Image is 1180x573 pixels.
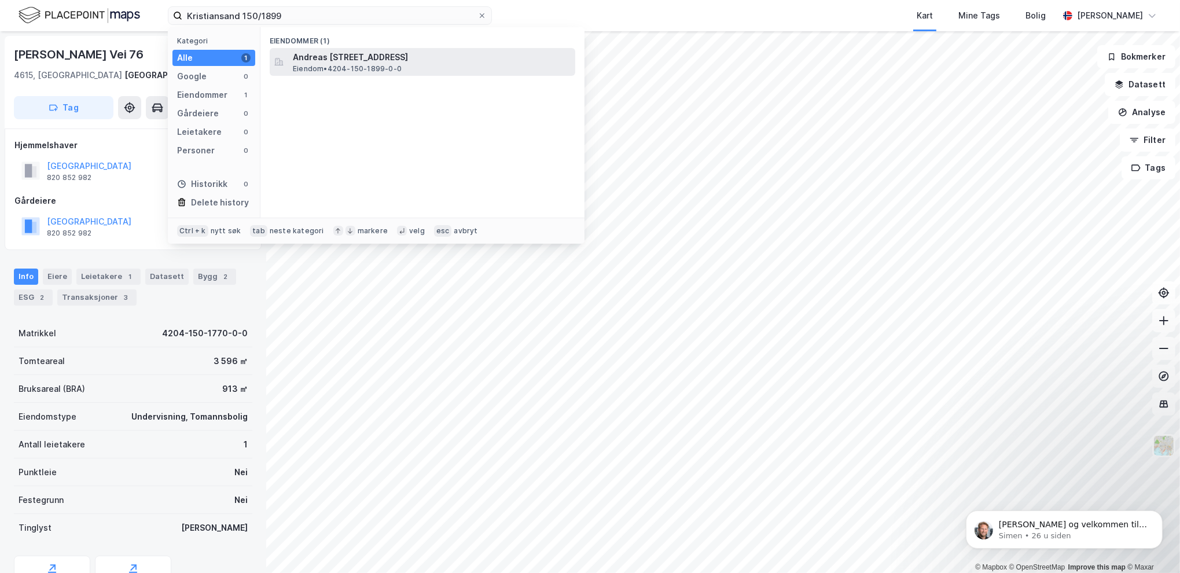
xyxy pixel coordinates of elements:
input: Søk på adresse, matrikkel, gårdeiere, leietakere eller personer [182,7,477,24]
div: Transaksjoner [57,289,137,306]
div: Eiendommer (1) [260,27,585,48]
div: Ctrl + k [177,225,208,237]
span: Eiendom • 4204-150-1899-0-0 [293,64,402,74]
button: Datasett [1105,73,1175,96]
div: [PERSON_NAME] [1077,9,1143,23]
a: Mapbox [975,563,1007,571]
div: 1 [241,90,251,100]
div: Info [14,269,38,285]
div: 4615, [GEOGRAPHIC_DATA] [14,68,122,82]
div: Nei [234,493,248,507]
div: Mine Tags [958,9,1000,23]
div: Gårdeiere [177,106,219,120]
div: 0 [241,127,251,137]
a: OpenStreetMap [1009,563,1065,571]
div: Leietakere [76,269,141,285]
div: neste kategori [270,226,324,236]
div: Delete history [191,196,249,210]
a: Improve this map [1068,563,1126,571]
div: Leietakere [177,125,222,139]
div: Alle [177,51,193,65]
div: 1 [244,438,248,451]
div: 0 [241,72,251,81]
div: Antall leietakere [19,438,85,451]
button: Filter [1120,128,1175,152]
div: 0 [241,109,251,118]
div: [PERSON_NAME] [181,521,248,535]
img: Z [1153,435,1175,457]
div: Kart [917,9,933,23]
div: Eiere [43,269,72,285]
div: 1 [241,53,251,63]
div: [GEOGRAPHIC_DATA], 150/1770 [124,68,252,82]
div: tab [250,225,267,237]
img: logo.f888ab2527a4732fd821a326f86c7f29.svg [19,5,140,25]
div: [PERSON_NAME] Vei 76 [14,45,146,64]
div: nytt søk [211,226,241,236]
div: Bolig [1025,9,1046,23]
div: 2 [36,292,48,303]
iframe: Intercom notifications melding [949,486,1180,567]
div: 3 [120,292,132,303]
div: 0 [241,179,251,189]
div: Tinglyst [19,521,52,535]
div: 4204-150-1770-0-0 [162,326,248,340]
div: avbryt [454,226,477,236]
div: 2 [220,271,231,282]
div: Historikk [177,177,227,191]
div: 913 ㎡ [222,382,248,396]
button: Bokmerker [1097,45,1175,68]
div: Tomteareal [19,354,65,368]
div: Nei [234,465,248,479]
button: Tag [14,96,113,119]
button: Tags [1122,156,1175,179]
div: Matrikkel [19,326,56,340]
div: Punktleie [19,465,57,479]
div: Google [177,69,207,83]
div: Festegrunn [19,493,64,507]
div: 3 596 ㎡ [214,354,248,368]
div: Eiendommer [177,88,227,102]
button: Analyse [1108,101,1175,124]
div: Undervisning, Tomannsbolig [131,410,248,424]
div: ESG [14,289,53,306]
span: Andreas [STREET_ADDRESS] [293,50,571,64]
div: markere [358,226,388,236]
div: 0 [241,146,251,155]
div: Personer [177,144,215,157]
div: 1 [124,271,136,282]
div: Datasett [145,269,189,285]
div: esc [434,225,452,237]
div: Kategori [177,36,255,45]
div: Eiendomstype [19,410,76,424]
div: 820 852 982 [47,229,91,238]
div: Bygg [193,269,236,285]
div: velg [409,226,425,236]
div: 820 852 982 [47,173,91,182]
div: Bruksareal (BRA) [19,382,85,396]
div: Gårdeiere [14,194,252,208]
div: Hjemmelshaver [14,138,252,152]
